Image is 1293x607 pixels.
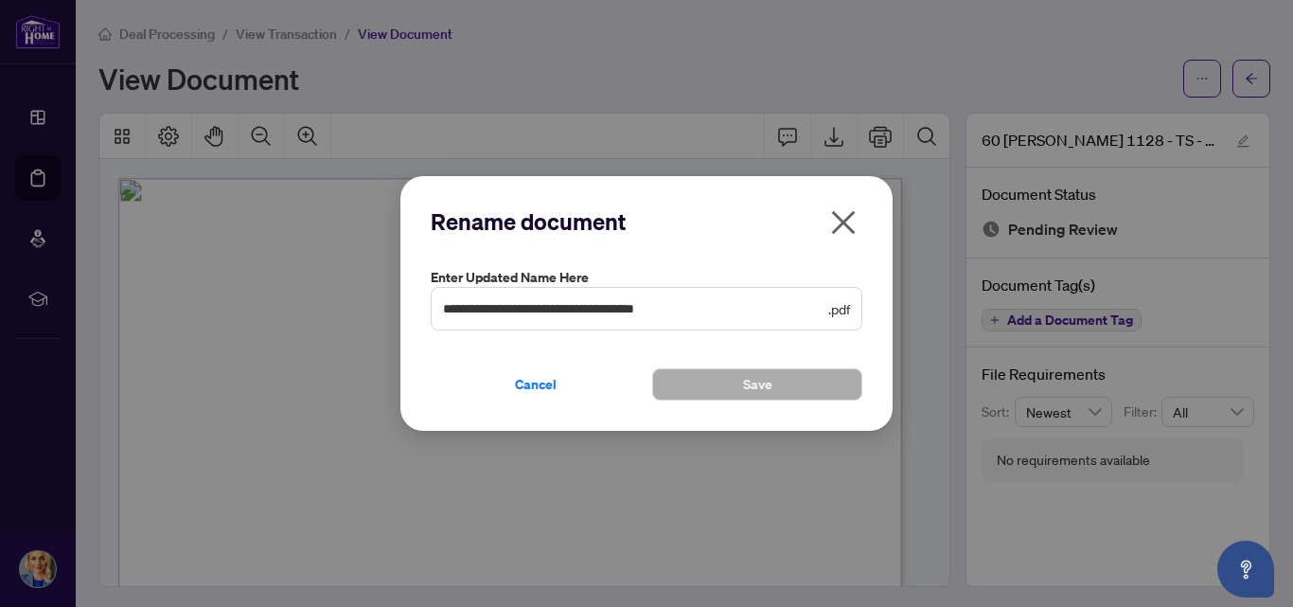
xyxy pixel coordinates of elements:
[431,267,862,288] label: Enter updated name here
[828,298,850,319] span: .pdf
[828,207,859,238] span: close
[1217,541,1274,598] button: Open asap
[431,206,862,237] h2: Rename document
[431,368,641,401] button: Cancel
[515,369,557,400] span: Cancel
[652,368,862,401] button: Save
